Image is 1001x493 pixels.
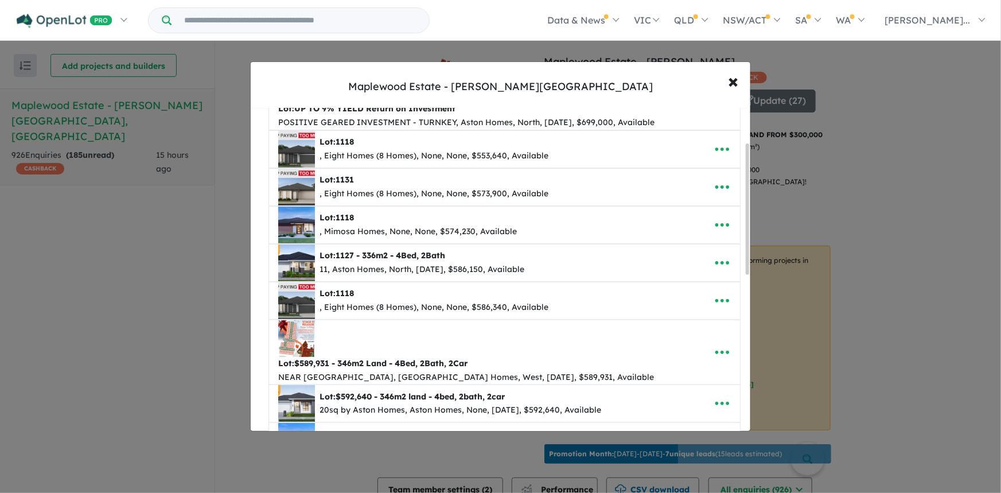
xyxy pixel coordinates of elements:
input: Try estate name, suburb, builder or developer [174,8,427,33]
img: Openlot PRO Logo White [17,14,112,28]
div: Maplewood Estate - [PERSON_NAME][GEOGRAPHIC_DATA] [348,79,653,94]
div: , Mimosa Homes, None, None, $574,230, Available [320,225,517,239]
b: Lot: [320,250,445,261]
span: 1131 [336,174,354,185]
img: Maplewood%20Estate%20-%20Melton%20South%20-%20Lot%201118___1753067592.jpg [278,131,315,168]
img: Maplewood%20Estate%20-%20Melton%20South%20-%20Lot%20-592-640%20-%20346m2%20land%20-%204bed-%202ba... [278,385,315,422]
b: Lot: [278,358,468,368]
b: Lot: [320,137,354,147]
div: , Eight Homes (8 Homes), None, None, $573,900, Available [320,187,548,201]
div: POSITIVE GEARED INVESTMENT - TURNKEY, Aston Homes, North, [DATE], $699,000, Available [278,116,655,130]
div: , Eight Homes (8 Homes), None, None, $586,340, Available [320,301,548,315]
span: 1118 [336,137,354,147]
span: 1127 - 336m2 - 4Bed, 2Bath [336,250,445,261]
b: Lot: [320,212,354,223]
b: Lot: [320,174,354,185]
div: 11, Aston Homes, North, [DATE], $586,150, Available [320,263,524,277]
div: NEAR [GEOGRAPHIC_DATA], [GEOGRAPHIC_DATA] Homes, West, [DATE], $589,931, Available [278,371,654,385]
div: , Eight Homes (8 Homes), None, None, $553,640, Available [320,149,548,163]
img: Maplewood%20Estate%20-%20Melton%20South%20-%20Lot%20-589-931%20-%20346m2%20Land%20-%204Bed-%202Ba... [278,320,315,357]
b: Lot: [320,288,354,298]
span: $592,640 - 346m2 land - 4bed, 2bath, 2car [336,391,505,402]
img: Maplewood%20Estate%20-%20Melton%20South%20-%20Lot%201118___1756105334.jpg [278,207,315,243]
b: Lot: [320,429,482,440]
span: UP TO 9% YIELD Return on Investment [294,103,455,114]
img: Maplewood%20Estate%20-%20Melton%20South%20-%20Lot%201131___1753067593.jpg [278,169,315,205]
img: Maplewood%20Estate%20-%20Melton%20South%20-%20Lot%201118___1753067595.jpg [278,282,315,319]
b: Lot: [320,391,505,402]
img: Maplewood%20Estate%20-%20Melton%20South%20-%20Lot%201127%20-%20336m2%20-%204Bed-%202Bath___175202... [278,244,315,281]
span: $589,931 - 346m2 Land - 4Bed, 2Bath, 2Car [294,358,468,368]
span: 1118 [336,212,354,223]
span: [PERSON_NAME]... [885,14,971,26]
span: 1038 - 4BED FIXED HOME PACKAGE [336,429,482,440]
span: × [729,68,739,93]
span: 1118 [336,288,354,298]
b: Lot: [278,103,455,114]
img: Maplewood%20Estate%20-%20Melton%20South%20-%20Lot%201038%20-%204BED%20FIXED%20HOME%20PACKAGE___17... [278,423,315,460]
div: 20sq by Aston Homes, Aston Homes, None, [DATE], $592,640, Available [320,403,601,417]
